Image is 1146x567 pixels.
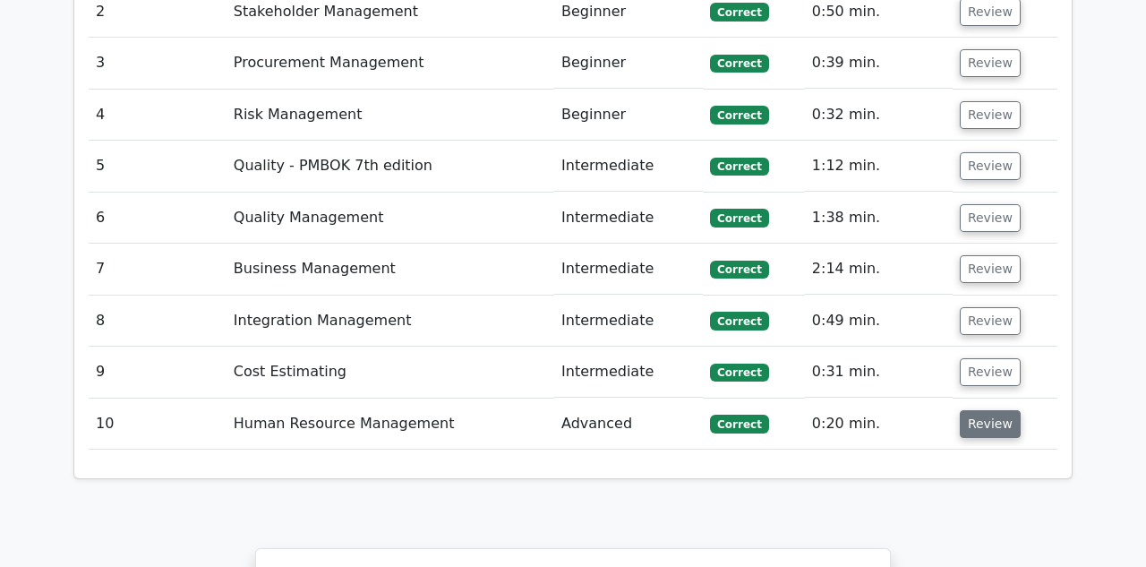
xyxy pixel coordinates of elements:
[554,347,703,398] td: Intermediate
[805,399,953,450] td: 0:20 min.
[89,38,227,89] td: 3
[89,141,227,192] td: 5
[227,347,554,398] td: Cost Estimating
[960,101,1021,129] button: Review
[710,364,768,382] span: Correct
[554,38,703,89] td: Beginner
[805,141,953,192] td: 1:12 min.
[960,358,1021,386] button: Review
[710,261,768,279] span: Correct
[710,158,768,176] span: Correct
[710,312,768,330] span: Correct
[960,49,1021,77] button: Review
[89,347,227,398] td: 9
[554,244,703,295] td: Intermediate
[710,3,768,21] span: Correct
[227,90,554,141] td: Risk Management
[805,90,953,141] td: 0:32 min.
[710,55,768,73] span: Correct
[960,255,1021,283] button: Review
[960,152,1021,180] button: Review
[89,90,227,141] td: 4
[710,415,768,433] span: Correct
[960,204,1021,232] button: Review
[805,193,953,244] td: 1:38 min.
[960,410,1021,438] button: Review
[710,209,768,227] span: Correct
[805,296,953,347] td: 0:49 min.
[227,141,554,192] td: Quality - PMBOK 7th edition
[89,399,227,450] td: 10
[805,38,953,89] td: 0:39 min.
[805,347,953,398] td: 0:31 min.
[554,193,703,244] td: Intermediate
[89,244,227,295] td: 7
[554,90,703,141] td: Beginner
[554,141,703,192] td: Intermediate
[227,38,554,89] td: Procurement Management
[805,244,953,295] td: 2:14 min.
[89,193,227,244] td: 6
[227,399,554,450] td: Human Resource Management
[89,296,227,347] td: 8
[554,399,703,450] td: Advanced
[227,193,554,244] td: Quality Management
[227,296,554,347] td: Integration Management
[227,244,554,295] td: Business Management
[554,296,703,347] td: Intermediate
[960,307,1021,335] button: Review
[710,106,768,124] span: Correct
